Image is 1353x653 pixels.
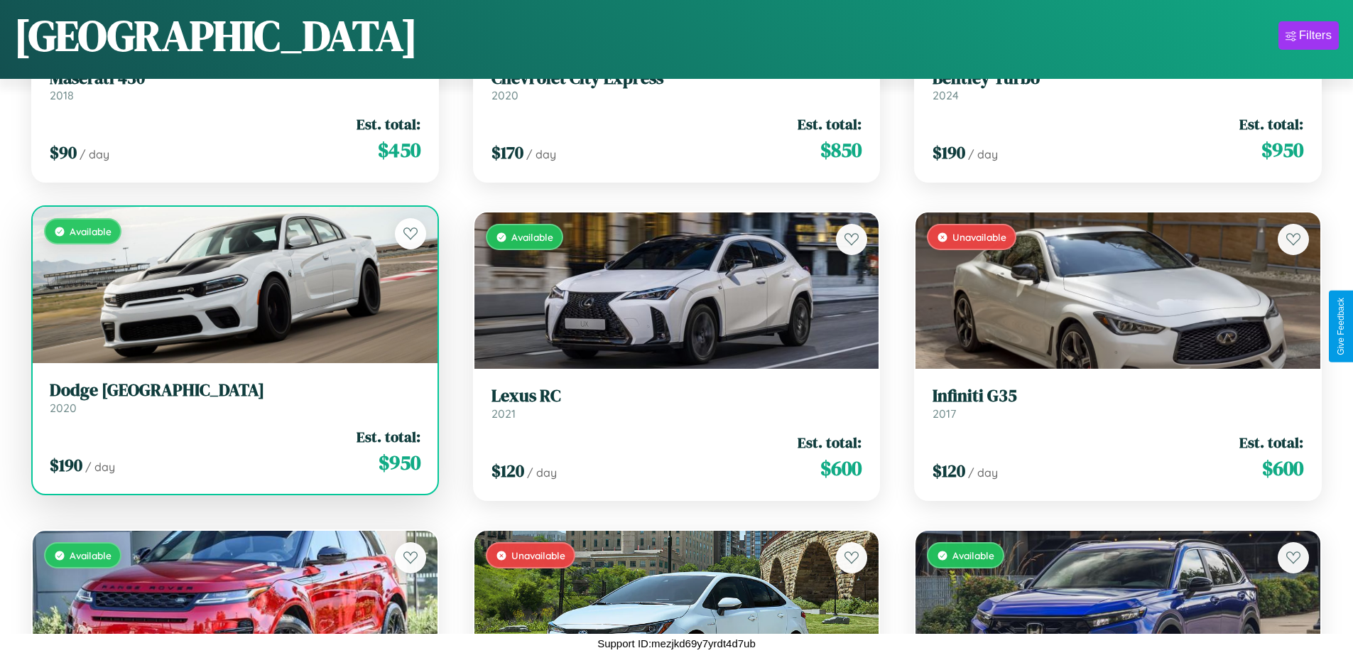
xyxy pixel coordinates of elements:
span: 2020 [491,88,518,102]
p: Support ID: mezjkd69y7yrdt4d7ub [597,634,756,653]
h3: Maserati 430 [50,68,420,89]
span: Unavailable [952,231,1006,243]
span: 2018 [50,88,74,102]
span: Available [70,225,112,237]
span: / day [526,147,556,161]
span: Est. total: [1239,432,1303,453]
span: Est. total: [798,432,862,453]
span: $ 450 [378,136,420,164]
span: / day [80,147,109,161]
span: $ 120 [491,459,524,482]
span: $ 950 [1261,136,1303,164]
a: Lexus RC2021 [491,386,862,421]
span: $ 950 [379,448,420,477]
span: $ 120 [933,459,965,482]
span: 2024 [933,88,959,102]
span: $ 170 [491,141,523,164]
span: / day [85,460,115,474]
a: Maserati 4302018 [50,68,420,103]
span: / day [527,465,557,480]
span: Available [70,549,112,561]
a: Infiniti G352017 [933,386,1303,421]
span: $ 190 [933,141,965,164]
a: Bentley Turbo2024 [933,68,1303,103]
span: $ 190 [50,453,82,477]
span: $ 600 [820,454,862,482]
span: Est. total: [1239,114,1303,134]
span: 2020 [50,401,77,415]
span: $ 90 [50,141,77,164]
h3: Lexus RC [491,386,862,406]
span: $ 850 [820,136,862,164]
div: Give Feedback [1336,298,1346,355]
h3: Bentley Turbo [933,68,1303,89]
span: $ 600 [1262,454,1303,482]
div: Filters [1299,28,1332,43]
span: Est. total: [357,114,420,134]
span: / day [968,147,998,161]
span: Est. total: [798,114,862,134]
button: Filters [1278,21,1339,50]
a: Chevrolet City Express2020 [491,68,862,103]
span: Available [952,549,994,561]
span: Unavailable [511,549,565,561]
span: 2017 [933,406,956,421]
span: Available [511,231,553,243]
a: Dodge [GEOGRAPHIC_DATA]2020 [50,380,420,415]
h3: Chevrolet City Express [491,68,862,89]
span: Est. total: [357,426,420,447]
h1: [GEOGRAPHIC_DATA] [14,6,418,65]
span: / day [968,465,998,480]
span: 2021 [491,406,516,421]
h3: Infiniti G35 [933,386,1303,406]
h3: Dodge [GEOGRAPHIC_DATA] [50,380,420,401]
